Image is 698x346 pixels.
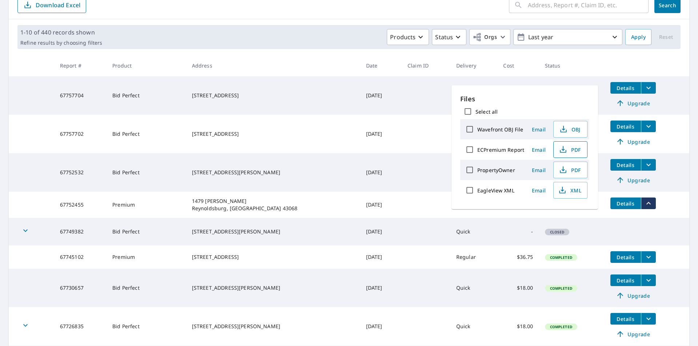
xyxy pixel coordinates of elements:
[610,313,641,325] button: detailsBtn-67726835
[450,153,497,192] td: Quick
[469,29,510,45] button: Orgs
[192,169,354,176] div: [STREET_ADDRESS][PERSON_NAME]
[450,55,497,76] th: Delivery
[36,1,80,9] p: Download Excel
[553,162,587,178] button: PDF
[192,284,354,292] div: [STREET_ADDRESS][PERSON_NAME]
[530,146,547,153] span: Email
[435,33,453,41] p: Status
[192,198,354,212] div: 1479 [PERSON_NAME] Reynoldsburg, [GEOGRAPHIC_DATA] 43068
[107,245,186,269] td: Premium
[477,167,515,174] label: PropertyOwner
[54,218,107,245] td: 67749382
[450,115,497,153] td: Quick
[192,228,354,235] div: [STREET_ADDRESS][PERSON_NAME]
[641,159,656,171] button: filesDropdownBtn-67752532
[192,253,354,261] div: [STREET_ADDRESS]
[546,324,577,329] span: Completed
[553,182,587,199] button: XML
[432,29,466,45] button: Status
[558,145,581,154] span: PDF
[527,185,550,196] button: Email
[192,323,354,330] div: [STREET_ADDRESS][PERSON_NAME]
[615,200,637,207] span: Details
[192,130,354,138] div: [STREET_ADDRESS]
[527,124,550,135] button: Email
[553,121,587,138] button: OBJ
[476,108,498,115] label: Select all
[641,313,656,325] button: filesDropdownBtn-67726835
[530,187,547,194] span: Email
[660,2,675,9] span: Search
[107,55,186,76] th: Product
[360,153,402,192] td: [DATE]
[360,307,402,346] td: [DATE]
[513,29,622,45] button: Last year
[54,192,107,218] td: 67752455
[20,28,102,37] p: 1-10 of 440 records shown
[610,328,656,340] a: Upgrade
[641,274,656,286] button: filesDropdownBtn-67730657
[610,290,656,301] a: Upgrade
[360,269,402,307] td: [DATE]
[390,33,416,41] p: Products
[610,159,641,171] button: detailsBtn-67752532
[525,31,610,44] p: Last year
[527,164,550,176] button: Email
[615,99,651,107] span: Upgrade
[460,94,589,104] p: Files
[615,330,651,338] span: Upgrade
[54,153,107,192] td: 67752532
[360,76,402,115] td: [DATE]
[546,229,569,235] span: Closed
[477,126,523,133] label: Wavefront OBJ File
[615,277,637,284] span: Details
[615,176,651,184] span: Upgrade
[615,85,637,91] span: Details
[530,167,547,174] span: Email
[497,269,539,307] td: $18.00
[641,82,656,94] button: filesDropdownBtn-67757704
[558,125,581,134] span: OBJ
[553,141,587,158] button: PDF
[54,269,107,307] td: 67730657
[615,316,637,322] span: Details
[402,55,450,76] th: Claim ID
[497,307,539,346] td: $18.00
[450,76,497,115] td: Quick
[450,245,497,269] td: Regular
[107,269,186,307] td: Bid Perfect
[497,245,539,269] td: $36.75
[497,76,539,115] td: $18.00
[107,192,186,218] td: Premium
[450,269,497,307] td: Quick
[539,55,605,76] th: Status
[192,92,354,99] div: [STREET_ADDRESS]
[497,218,539,245] td: -
[360,55,402,76] th: Date
[641,198,656,209] button: filesDropdownBtn-67752455
[360,218,402,245] td: [DATE]
[641,251,656,263] button: filesDropdownBtn-67745102
[530,126,547,133] span: Email
[610,174,656,186] a: Upgrade
[473,33,497,42] span: Orgs
[54,115,107,153] td: 67757702
[615,291,651,300] span: Upgrade
[631,33,646,42] span: Apply
[450,218,497,245] td: Quick
[610,251,641,263] button: detailsBtn-67745102
[54,245,107,269] td: 67745102
[546,286,577,291] span: Completed
[610,198,641,209] button: detailsBtn-67752455
[107,76,186,115] td: Bid Perfect
[558,186,581,195] span: XML
[360,115,402,153] td: [DATE]
[107,307,186,346] td: Bid Perfect
[625,29,651,45] button: Apply
[615,137,651,146] span: Upgrade
[107,115,186,153] td: Bid Perfect
[450,307,497,346] td: Quick
[615,123,637,130] span: Details
[527,144,550,155] button: Email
